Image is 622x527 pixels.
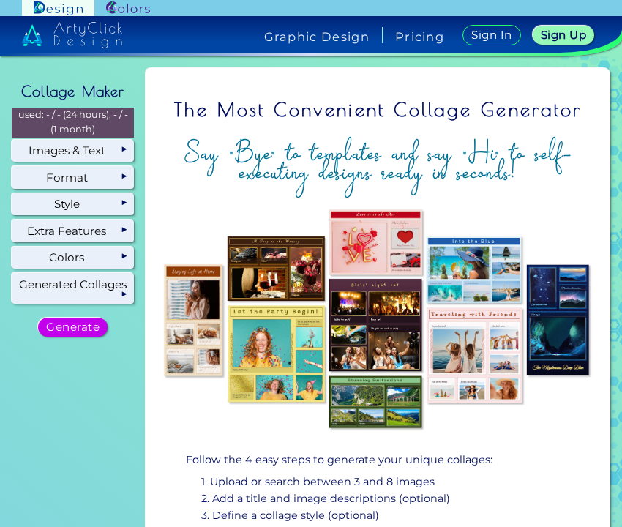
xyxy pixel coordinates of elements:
[186,452,571,468] p: Follow the 4 easy steps to generate your unique collages:
[12,193,134,215] div: Style
[12,140,134,162] div: Images & Text
[12,108,134,138] p: used: - / - (24 hours), - / - (1 month)
[12,247,134,269] div: Colors
[532,26,595,45] a: Sign Up
[157,135,599,191] h2: Say "Bye" to templates and say "Hi" to self-executing designs ready in seconds!
[12,166,134,188] div: Format
[12,273,134,304] div: Generated Collages
[471,29,512,41] h5: Sign In
[157,89,599,130] h1: The Most Convenient Collage Generator
[540,29,586,41] h5: Sign Up
[106,1,150,15] img: ArtyClick Colors logo
[395,31,444,42] a: Pricing
[46,321,100,333] h5: Generate
[157,203,599,438] img: overview_collages.jpg
[12,220,134,242] div: Extra Features
[22,22,123,48] img: artyclick_design_logo_white_combined_path.svg
[14,75,132,108] h2: Collage Maker
[462,24,521,45] a: Sign In
[264,31,370,42] h4: Graphic Design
